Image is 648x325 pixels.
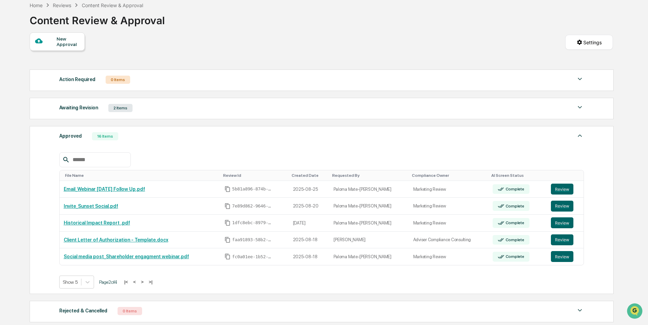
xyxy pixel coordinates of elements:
[116,54,124,62] button: Start new chat
[551,234,580,245] a: Review
[7,87,12,92] div: 🖐️
[576,131,584,140] img: caret
[59,103,98,112] div: Awaiting Revision
[551,217,580,228] a: Review
[576,75,584,83] img: caret
[626,303,645,321] iframe: Open customer support
[106,76,130,84] div: 0 Items
[329,215,409,232] td: Paloma Mate-[PERSON_NAME]
[64,203,118,209] a: Invite_Sunset Social.pdf
[56,86,84,93] span: Attestations
[332,173,406,178] div: Toggle SortBy
[92,132,118,140] div: 16 Items
[329,198,409,215] td: Paloma Mate-[PERSON_NAME]
[551,184,573,195] button: Review
[576,306,584,314] img: caret
[551,201,580,212] a: Review
[289,181,330,198] td: 2025-08-25
[4,96,46,108] a: 🔎Data Lookup
[504,254,524,259] div: Complete
[30,9,165,27] div: Content Review & Approval
[118,307,142,315] div: 0 Items
[49,87,55,92] div: 🗄️
[551,217,573,228] button: Review
[59,75,95,84] div: Action Required
[7,99,12,105] div: 🔎
[409,232,489,249] td: Adviser Compliance Consulting
[504,187,524,191] div: Complete
[289,248,330,265] td: 2025-08-18
[409,248,489,265] td: Marketing Review
[65,173,218,178] div: Toggle SortBy
[292,173,327,178] div: Toggle SortBy
[223,173,286,178] div: Toggle SortBy
[504,204,524,208] div: Complete
[7,14,124,25] p: How can we help?
[82,2,143,8] div: Content Review & Approval
[99,279,117,285] span: Page 2 of 4
[576,103,584,111] img: caret
[504,220,524,225] div: Complete
[14,99,43,106] span: Data Lookup
[329,232,409,249] td: [PERSON_NAME]
[30,2,43,8] div: Home
[491,173,544,178] div: Toggle SortBy
[4,83,47,95] a: 🖐️Preclearance
[409,181,489,198] td: Marketing Review
[551,251,573,262] button: Review
[232,220,273,226] span: 1dfc8ebc-8979-48c4-b147-c6dacc46eca0
[329,181,409,198] td: Paloma Mate-[PERSON_NAME]
[59,131,82,140] div: Approved
[64,220,130,226] a: Historical Impact Report .pdf
[18,31,112,38] input: Clear
[225,220,231,226] span: Copy Id
[552,173,581,178] div: Toggle SortBy
[48,115,82,121] a: Powered byPylon
[47,83,87,95] a: 🗄️Attestations
[64,237,168,243] a: Client Letter of Authorization - Template.docx
[289,232,330,249] td: 2025-08-18
[23,52,112,59] div: Start new chat
[289,215,330,232] td: [DATE]
[64,254,189,259] a: Social media post_Shareholder engagment webinar.pdf
[232,254,273,260] span: fc0a01ee-1b52-450b-9f48-ec23bbedf2e5
[7,52,19,64] img: 1746055101610-c473b297-6a78-478c-a979-82029cc54cd1
[329,248,409,265] td: Paloma Mate-[PERSON_NAME]
[289,198,330,215] td: 2025-08-20
[131,279,138,285] button: <
[409,215,489,232] td: Marketing Review
[59,306,107,315] div: Rejected & Cancelled
[64,186,145,192] a: Email_Webinar [DATE] Follow Up.pdf
[409,198,489,215] td: Marketing Review
[565,35,613,50] button: Settings
[225,253,231,260] span: Copy Id
[122,279,130,285] button: |<
[232,186,273,192] span: 5b81a896-874b-4b16-9d28-abcec82f00ca
[14,86,44,93] span: Preclearance
[232,237,273,243] span: faa91893-58b2-45b3-9414-381f04b93d8d
[108,104,133,112] div: 2 Items
[412,173,486,178] div: Toggle SortBy
[146,279,154,285] button: >|
[139,279,146,285] button: >
[551,201,573,212] button: Review
[57,36,79,47] div: New Approval
[23,59,86,64] div: We're available if you need us!
[225,203,231,209] span: Copy Id
[225,186,231,192] span: Copy Id
[68,115,82,121] span: Pylon
[551,251,580,262] a: Review
[551,234,573,245] button: Review
[225,237,231,243] span: Copy Id
[504,237,524,242] div: Complete
[53,2,71,8] div: Reviews
[551,184,580,195] a: Review
[232,203,273,209] span: 7e89d862-9646-42fe-a496-b170ef86f56a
